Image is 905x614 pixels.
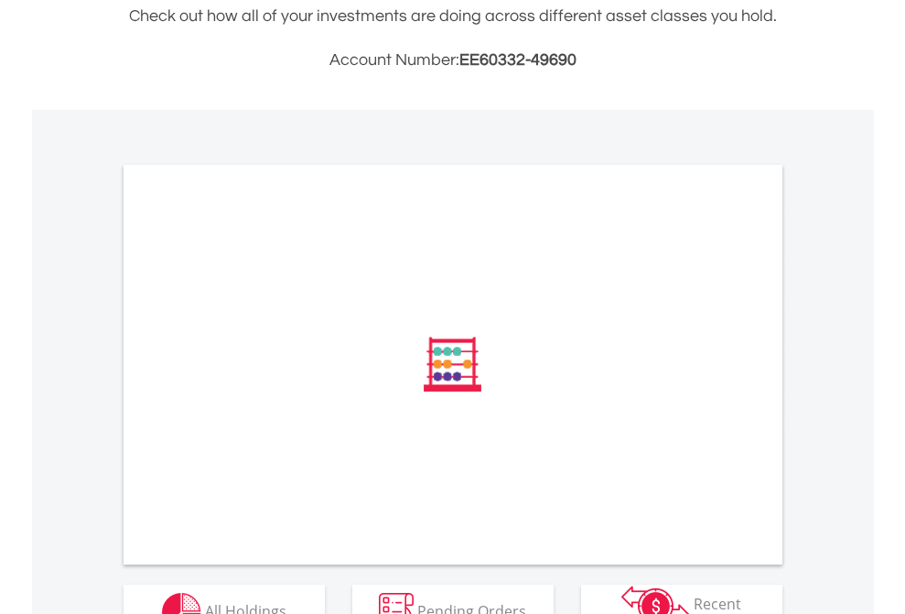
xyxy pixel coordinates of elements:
h3: Account Number: [124,48,782,73]
span: EE60332-49690 [459,51,576,69]
div: Check out how all of your investments are doing across different asset classes you hold. [124,4,782,73]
